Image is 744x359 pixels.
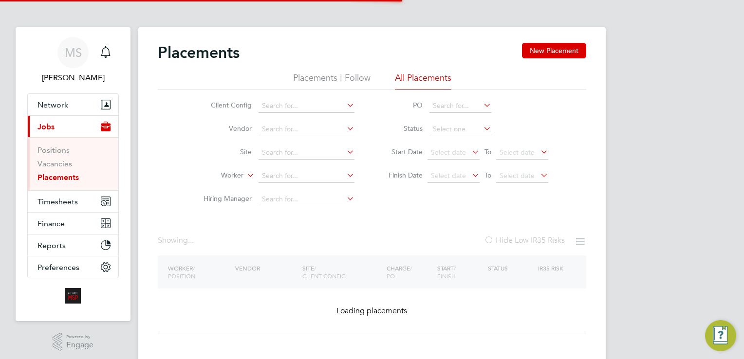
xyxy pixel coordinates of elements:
a: Placements [37,173,79,182]
button: Finance [28,213,118,234]
div: Jobs [28,137,118,190]
a: MS[PERSON_NAME] [27,37,119,84]
span: ... [188,235,194,245]
a: Vacancies [37,159,72,168]
label: Hide Low IR35 Risks [484,235,565,245]
a: Positions [37,145,70,155]
a: Go to home page [27,288,119,304]
label: PO [379,101,423,109]
span: Network [37,100,68,109]
img: alliancemsp-logo-retina.png [65,288,81,304]
li: Placements I Follow [293,72,371,90]
span: Reports [37,241,66,250]
h2: Placements [158,43,240,62]
label: Status [379,124,423,133]
button: New Placement [522,43,586,58]
span: Finance [37,219,65,228]
input: Search for... [259,99,354,113]
span: Select date [500,148,535,157]
span: Select date [431,148,466,157]
input: Search for... [259,169,354,183]
span: Select date [500,171,535,180]
input: Search for... [259,123,354,136]
span: Engage [66,341,93,349]
div: Showing [158,235,196,246]
label: Client Config [196,101,252,109]
label: Worker [187,171,243,180]
span: Jobs [37,122,55,131]
button: Network [28,94,118,115]
button: Timesheets [28,191,118,212]
button: Reports [28,234,118,256]
input: Select one [429,123,491,136]
span: Preferences [37,263,79,272]
label: Hiring Manager [196,194,252,203]
li: All Placements [395,72,451,90]
span: Powered by [66,333,93,341]
span: To [482,145,494,158]
label: Site [196,147,252,156]
label: Finish Date [379,171,423,179]
span: Michael Stone [27,72,119,84]
button: Jobs [28,116,118,137]
input: Search for... [259,146,354,160]
span: Timesheets [37,197,78,206]
input: Search for... [259,193,354,206]
span: To [482,169,494,181]
span: MS [65,46,82,59]
input: Search for... [429,99,491,113]
span: Select date [431,171,466,180]
button: Preferences [28,256,118,278]
label: Start Date [379,147,423,156]
button: Engage Resource Center [705,320,736,351]
nav: Main navigation [16,27,130,321]
a: Powered byEngage [53,333,94,351]
label: Vendor [196,124,252,133]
